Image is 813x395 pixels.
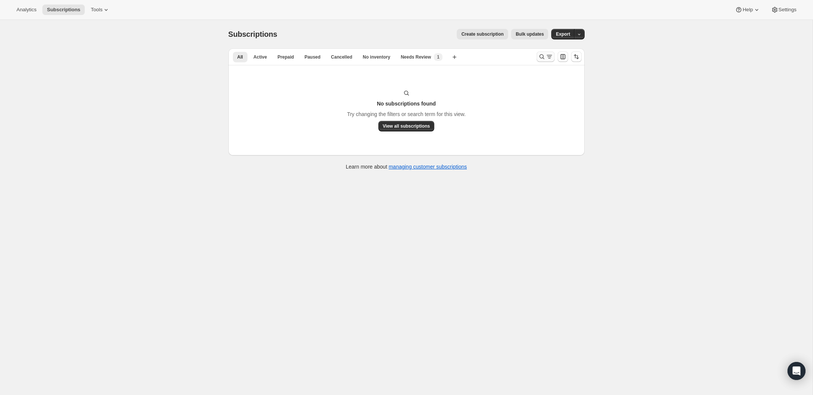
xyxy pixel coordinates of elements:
button: Bulk updates [511,29,548,39]
p: Try changing the filters or search term for this view. [347,110,465,118]
button: Customize table column order and visibility [558,51,568,62]
button: Analytics [12,5,41,15]
span: Bulk updates [516,31,544,37]
span: Paused [304,54,321,60]
button: Settings [766,5,801,15]
span: All [237,54,243,60]
span: Cancelled [331,54,352,60]
span: 1 [437,54,439,60]
span: View all subscriptions [383,123,430,129]
button: Subscriptions [42,5,85,15]
button: Tools [86,5,114,15]
span: Create subscription [461,31,504,37]
button: Sort the results [571,51,582,62]
h3: No subscriptions found [377,100,436,107]
span: Subscriptions [228,30,277,38]
span: Prepaid [277,54,294,60]
button: Create new view [448,52,460,62]
a: managing customer subscriptions [388,164,467,170]
span: Export [556,31,570,37]
span: Needs Review [401,54,431,60]
button: Export [551,29,574,39]
p: Learn more about [346,163,467,170]
button: View all subscriptions [378,121,435,131]
span: Help [742,7,753,13]
button: Create subscription [457,29,508,39]
button: Help [730,5,765,15]
span: Tools [91,7,102,13]
span: Settings [778,7,796,13]
button: Search and filter results [537,51,555,62]
div: Open Intercom Messenger [787,362,805,380]
span: Analytics [16,7,36,13]
span: Active [253,54,267,60]
span: No inventory [363,54,390,60]
span: Subscriptions [47,7,80,13]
